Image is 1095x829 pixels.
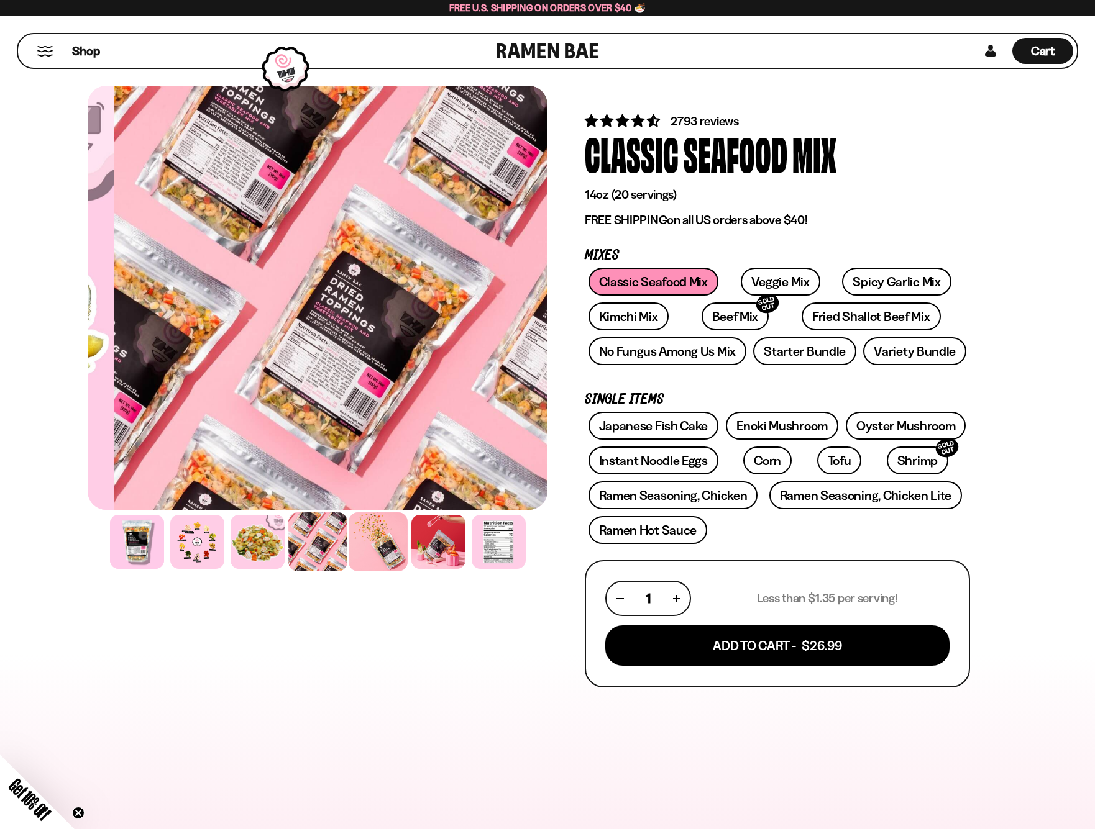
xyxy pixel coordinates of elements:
a: Veggie Mix [741,268,820,296]
a: Shop [72,38,100,64]
a: Ramen Seasoning, Chicken [589,481,758,509]
a: Enoki Mushroom [726,412,838,440]
a: Japanese Fish Cake [589,412,719,440]
a: Corn [743,446,792,474]
button: Mobile Menu Trigger [37,46,53,57]
span: Cart [1031,43,1055,58]
p: on all US orders above $40! [585,212,970,228]
strong: FREE SHIPPING [585,212,667,227]
a: Beef MixSOLD OUT [702,302,769,330]
div: Classic [585,130,679,176]
a: ShrimpSOLD OUT [887,446,948,474]
a: Oyster Mushroom [846,412,966,440]
button: Add To Cart - $26.99 [605,625,950,666]
span: Get 10% Off [6,775,54,823]
span: Free U.S. Shipping on Orders over $40 🍜 [449,2,646,14]
span: 1 [646,591,651,606]
a: Variety Bundle [863,337,966,365]
p: Less than $1.35 per serving! [757,591,898,606]
a: Ramen Hot Sauce [589,516,708,544]
a: Tofu [817,446,862,474]
div: SOLD OUT [754,292,781,316]
a: Instant Noodle Eggs [589,446,718,474]
span: 4.68 stars [585,113,662,129]
div: Mix [792,130,836,176]
p: Mixes [585,250,970,261]
button: Close teaser [72,807,85,819]
span: 2793 reviews [671,114,739,129]
div: SOLD OUT [933,436,961,460]
a: Cart [1012,34,1073,68]
span: Shop [72,43,100,60]
a: No Fungus Among Us Mix [589,337,746,365]
div: Seafood [684,130,787,176]
a: Starter Bundle [753,337,856,365]
a: Fried Shallot Beef Mix [802,302,940,330]
p: Single Items [585,394,970,405]
a: Kimchi Mix [589,302,669,330]
a: Ramen Seasoning, Chicken Lite [769,481,962,509]
p: 14oz (20 servings) [585,187,970,202]
a: Spicy Garlic Mix [842,268,951,296]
